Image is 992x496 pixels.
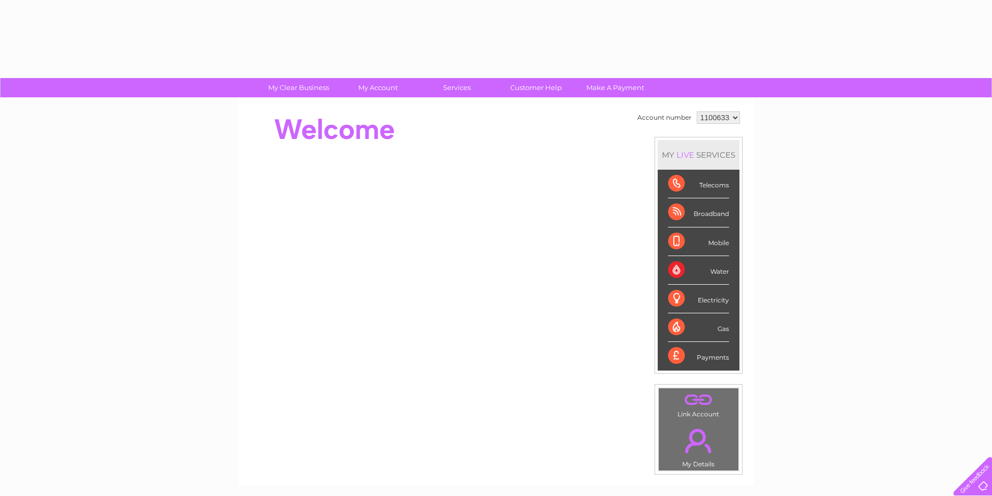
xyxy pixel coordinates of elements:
a: Services [414,78,500,97]
td: Link Account [658,388,739,421]
td: My Details [658,420,739,471]
a: My Clear Business [256,78,342,97]
a: Customer Help [493,78,579,97]
td: Account number [635,109,694,126]
div: MY SERVICES [658,140,739,170]
div: Telecoms [668,170,729,198]
div: Gas [668,313,729,342]
a: . [661,423,736,459]
a: My Account [335,78,421,97]
a: . [661,391,736,409]
div: Broadband [668,198,729,227]
div: Electricity [668,285,729,313]
div: Mobile [668,227,729,256]
div: LIVE [674,150,696,160]
div: Water [668,256,729,285]
div: Payments [668,342,729,370]
a: Make A Payment [572,78,658,97]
